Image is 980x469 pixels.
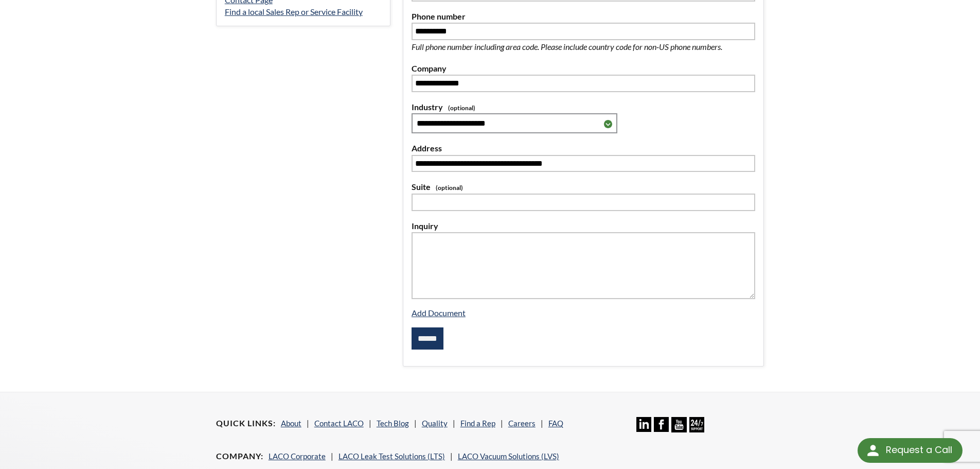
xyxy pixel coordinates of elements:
[858,438,963,463] div: Request a Call
[412,10,755,23] label: Phone number
[508,419,536,428] a: Careers
[460,419,495,428] a: Find a Rep
[689,417,704,432] img: 24/7 Support Icon
[412,142,755,155] label: Address
[412,180,755,194] label: Suite
[269,451,326,461] a: LACO Corporate
[689,425,704,434] a: 24/7 Support
[865,442,881,459] img: round button
[314,419,364,428] a: Contact LACO
[412,62,755,75] label: Company
[412,308,466,318] a: Add Document
[338,451,445,461] a: LACO Leak Test Solutions (LTS)
[216,451,263,462] h4: Company
[458,451,559,461] a: LACO Vacuum Solutions (LVS)
[548,419,563,428] a: FAQ
[216,418,276,429] h4: Quick Links
[886,438,952,462] div: Request a Call
[412,219,755,233] label: Inquiry
[412,40,755,54] p: Full phone number including area code. Please include country code for non-US phone numbers.
[412,100,755,114] label: Industry
[422,419,448,428] a: Quality
[281,419,301,428] a: About
[377,419,409,428] a: Tech Blog
[225,7,363,16] a: Find a local Sales Rep or Service Facility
